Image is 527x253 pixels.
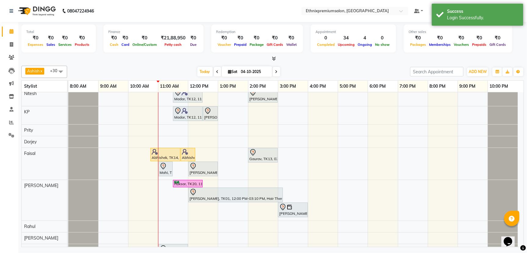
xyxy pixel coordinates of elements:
div: ₹0 [131,35,158,42]
span: Package [248,42,265,47]
button: ADD NEW [467,68,488,76]
div: ₹0 [248,35,265,42]
div: ₹0 [428,35,452,42]
a: 3:00 PM [278,82,298,91]
span: Due [189,42,198,47]
a: 4:00 PM [308,82,327,91]
input: 2025-10-04 [239,67,270,76]
div: 34 [336,35,356,42]
div: [PERSON_NAME], TK06, 12:00 PM-01:00 PM, Haircut - Premier Men Hair Cut [189,163,217,175]
div: Appointment [316,29,391,35]
div: [PERSON_NAME], TK04, 02:00 PM-03:00 PM, Haircut - Premier Women Hair Cut [249,89,277,102]
iframe: chat widget [501,229,521,247]
a: 9:00 AM [99,82,118,91]
div: ₹0 [57,35,73,42]
span: Vouchers [452,42,471,47]
div: ₹0 [233,35,248,42]
span: Prepaids [471,42,488,47]
a: 10:00 PM [488,82,510,91]
span: Faisal [24,151,35,156]
span: [PERSON_NAME] [24,235,58,241]
span: Petty cash [163,42,183,47]
span: Dorjey [24,139,37,145]
div: ₹0 [471,35,488,42]
span: +30 [50,68,62,73]
span: Sales [45,42,57,47]
a: 5:00 PM [338,82,357,91]
div: Abhishek, TK14, 11:45 AM-12:15 PM, Haircut - [PERSON_NAME] Trim [181,149,195,160]
div: Total [26,29,91,35]
div: ₹0 [45,35,57,42]
div: ₹0 [265,35,285,42]
input: Search Appointment [410,67,464,76]
span: Completed [316,42,336,47]
div: ₹0 [26,35,45,42]
a: 8:00 AM [68,82,88,91]
b: 08047224946 [67,2,94,20]
div: Ruksar, TK20, 11:30 AM-12:30 PM, Hair Colour - Root Touch Up ([MEDICAL_DATA] Free)([DEMOGRAPHIC_D... [174,181,202,187]
span: Cash [108,42,120,47]
span: Today [197,67,213,76]
span: No show [374,42,391,47]
span: Sat [227,69,239,74]
div: 0 [316,35,336,42]
a: x [40,68,42,73]
div: ₹0 [452,35,471,42]
a: 11:00 AM [158,82,180,91]
span: Prepaid [233,42,248,47]
div: Redemption [216,29,298,35]
span: Prity [24,127,33,133]
span: Online/Custom [131,42,158,47]
div: Mahi, TK05, 11:00 AM-11:30 AM, Haircut - [PERSON_NAME] Trim [159,163,172,175]
a: 9:00 PM [458,82,477,91]
a: 10:00 AM [128,82,150,91]
div: Madar, TK12, 11:30 AM-12:30 PM, Haircut - Premier Men Hair Cut [174,89,202,102]
span: Nitesh [24,91,37,96]
div: 4 [356,35,374,42]
span: Card [120,42,131,47]
div: [PERSON_NAME], TK21, 03:00 PM-04:00 PM, Hair spa With Cavier + Booster Medium Women [279,204,307,216]
span: Voucher [216,42,233,47]
div: ₹0 [216,35,233,42]
a: 8:00 PM [428,82,447,91]
div: Finance [108,29,199,35]
span: Gift Cards [488,42,507,47]
span: Memberships [428,42,452,47]
span: KP [24,109,30,115]
span: Ongoing [356,42,374,47]
a: 7:00 PM [398,82,417,91]
span: Upcoming [336,42,356,47]
div: Login Successfully. [447,15,519,21]
span: Packages [409,42,428,47]
span: Rahul [24,224,35,229]
span: Services [57,42,73,47]
div: [PERSON_NAME], TK18, 12:30 PM-01:00 PM, Haircut - [PERSON_NAME] Trim [204,107,217,120]
div: ₹0 [120,35,131,42]
a: 2:00 PM [248,82,268,91]
div: ₹0 [488,35,507,42]
span: Products [73,42,91,47]
span: Gift Cards [265,42,285,47]
div: ₹0 [188,35,199,42]
a: 6:00 PM [368,82,387,91]
a: 12:00 PM [188,82,210,91]
div: Abhishek, TK14, 10:45 AM-11:45 AM, Haircut - Premier Men Hair Cut [151,149,180,160]
div: ₹0 [285,35,298,42]
div: Gaurav, TK13, 02:00 PM-03:00 PM, Haircut - Premier Men Hair Cut [249,149,277,162]
div: [PERSON_NAME], TK01, 12:00 PM-03:10 PM, Hair Therapies - Organic Treatment [189,189,282,201]
div: 0 [374,35,391,42]
span: [PERSON_NAME] [24,183,58,188]
a: 1:00 PM [218,82,237,91]
div: Other sales [409,29,507,35]
img: logo [16,2,57,20]
span: Ashish [27,68,40,73]
span: Wallet [285,42,298,47]
span: ADD NEW [469,69,487,74]
span: Stylist [24,83,37,89]
div: ₹0 [73,35,91,42]
span: Expenses [26,42,45,47]
div: ₹0 [409,35,428,42]
div: Madar, TK12, 11:30 AM-12:30 PM, Haircut - Premier Men Hair Cut [174,107,202,120]
div: Success [447,8,519,15]
div: ₹21,88,950 [158,35,188,42]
